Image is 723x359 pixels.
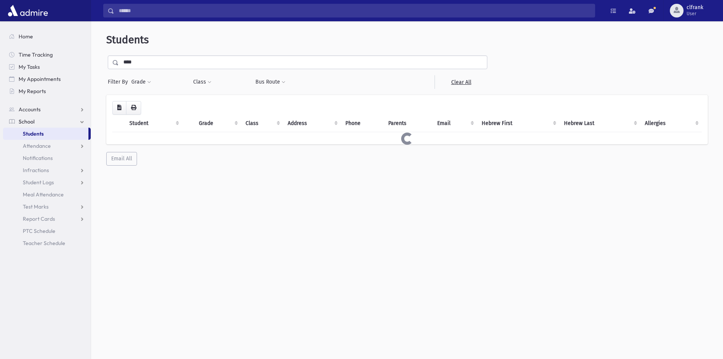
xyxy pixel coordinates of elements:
[19,33,33,40] span: Home
[255,75,286,89] button: Bus Route
[23,203,49,210] span: Test Marks
[19,88,46,95] span: My Reports
[3,176,91,188] a: Student Logs
[433,115,477,132] th: Email
[477,115,559,132] th: Hebrew First
[3,128,88,140] a: Students
[23,179,54,186] span: Student Logs
[19,106,41,113] span: Accounts
[687,11,703,17] span: User
[193,75,212,89] button: Class
[283,115,341,132] th: Address
[114,4,595,17] input: Search
[131,75,151,89] button: Grade
[435,75,487,89] a: Clear All
[23,167,49,174] span: Infractions
[3,152,91,164] a: Notifications
[3,164,91,176] a: Infractions
[3,30,91,43] a: Home
[19,118,35,125] span: School
[6,3,50,18] img: AdmirePro
[106,152,137,166] button: Email All
[559,115,641,132] th: Hebrew Last
[3,85,91,97] a: My Reports
[112,101,126,115] button: CSV
[3,213,91,225] a: Report Cards
[3,237,91,249] a: Teacher Schedule
[194,115,241,132] th: Grade
[3,73,91,85] a: My Appointments
[23,191,64,198] span: Meal Attendance
[3,115,91,128] a: School
[23,155,53,161] span: Notifications
[23,215,55,222] span: Report Cards
[687,5,703,11] span: clfrank
[126,101,141,115] button: Print
[3,61,91,73] a: My Tasks
[19,51,53,58] span: Time Tracking
[23,142,51,149] span: Attendance
[3,49,91,61] a: Time Tracking
[19,63,40,70] span: My Tasks
[108,78,131,86] span: Filter By
[341,115,384,132] th: Phone
[23,228,55,234] span: PTC Schedule
[106,33,149,46] span: Students
[3,201,91,213] a: Test Marks
[23,240,65,247] span: Teacher Schedule
[384,115,433,132] th: Parents
[19,76,61,82] span: My Appointments
[640,115,702,132] th: Allergies
[125,115,182,132] th: Student
[3,225,91,237] a: PTC Schedule
[3,140,91,152] a: Attendance
[3,188,91,201] a: Meal Attendance
[241,115,284,132] th: Class
[23,130,44,137] span: Students
[3,103,91,115] a: Accounts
